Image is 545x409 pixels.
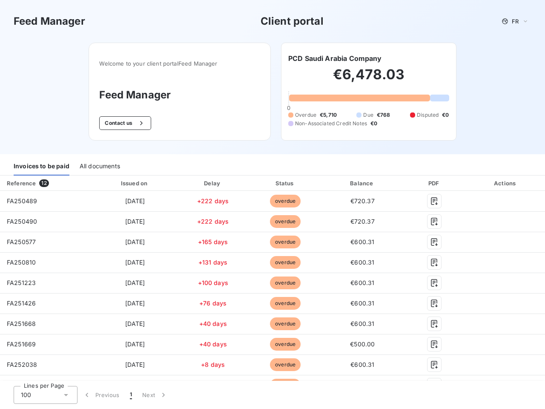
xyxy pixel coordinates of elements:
button: Previous [77,386,125,404]
div: Reference [7,180,36,187]
span: +8 days [201,361,225,368]
span: €0 [370,120,377,127]
span: 12 [39,179,49,187]
span: 1 [130,391,132,399]
span: overdue [270,358,301,371]
span: FA250810 [7,259,36,266]
div: Status [250,179,320,187]
span: €720.37 [350,218,375,225]
span: [DATE] [125,238,145,245]
span: +165 days [198,238,228,245]
span: [DATE] [125,340,145,348]
span: overdue [270,317,301,330]
span: FA252038 [7,361,37,368]
span: €600.31 [350,279,374,286]
span: Overdue [295,111,316,119]
span: [DATE] [125,197,145,204]
span: [DATE] [125,300,145,307]
div: Actions [468,179,543,187]
span: overdue [270,215,301,228]
h2: €6,478.03 [288,66,449,92]
span: overdue [270,297,301,310]
span: €600.31 [350,259,374,266]
span: overdue [270,236,301,248]
div: Balance [324,179,401,187]
span: FA250490 [7,218,37,225]
span: [DATE] [125,218,145,225]
span: FA251668 [7,320,36,327]
span: €5,710 [320,111,337,119]
span: FA250577 [7,238,36,245]
button: Next [137,386,173,404]
span: +131 days [198,259,227,266]
div: PDF [404,179,465,187]
div: All documents [80,158,120,176]
span: +76 days [199,300,227,307]
span: FA250489 [7,197,37,204]
span: €600.31 [350,320,374,327]
span: [DATE] [125,259,145,266]
span: FA251223 [7,279,36,286]
h6: PCD Saudi Arabia Company [288,53,382,63]
span: +222 days [197,197,229,204]
span: €720.37 [350,197,375,204]
div: Invoices to be paid [14,158,69,176]
span: +40 days [199,340,227,348]
div: Delay [179,179,247,187]
span: [DATE] [125,320,145,327]
button: 1 [125,386,137,404]
span: +100 days [198,279,228,286]
h3: Feed Manager [99,87,260,103]
span: €0 [442,111,449,119]
span: overdue [270,338,301,351]
span: Non-Associated Credit Notes [295,120,367,127]
span: +222 days [197,218,229,225]
h3: Client portal [261,14,324,29]
span: €600.31 [350,361,374,368]
span: Due [363,111,373,119]
span: Disputed [417,111,439,119]
span: FA251669 [7,340,36,348]
span: 100 [21,391,31,399]
span: €500.00 [350,340,375,348]
span: overdue [270,379,301,392]
span: €768 [377,111,390,119]
span: FR [512,18,519,25]
button: Contact us [99,116,151,130]
span: [DATE] [125,361,145,368]
span: overdue [270,256,301,269]
span: €600.31 [350,300,374,307]
span: overdue [270,277,301,289]
div: Issued on [94,179,176,187]
span: +40 days [199,320,227,327]
span: €600.31 [350,238,374,245]
span: [DATE] [125,279,145,286]
span: overdue [270,195,301,207]
span: 0 [287,104,290,111]
span: FA251426 [7,300,36,307]
h3: Feed Manager [14,14,85,29]
span: Welcome to your client portal Feed Manager [99,60,260,67]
